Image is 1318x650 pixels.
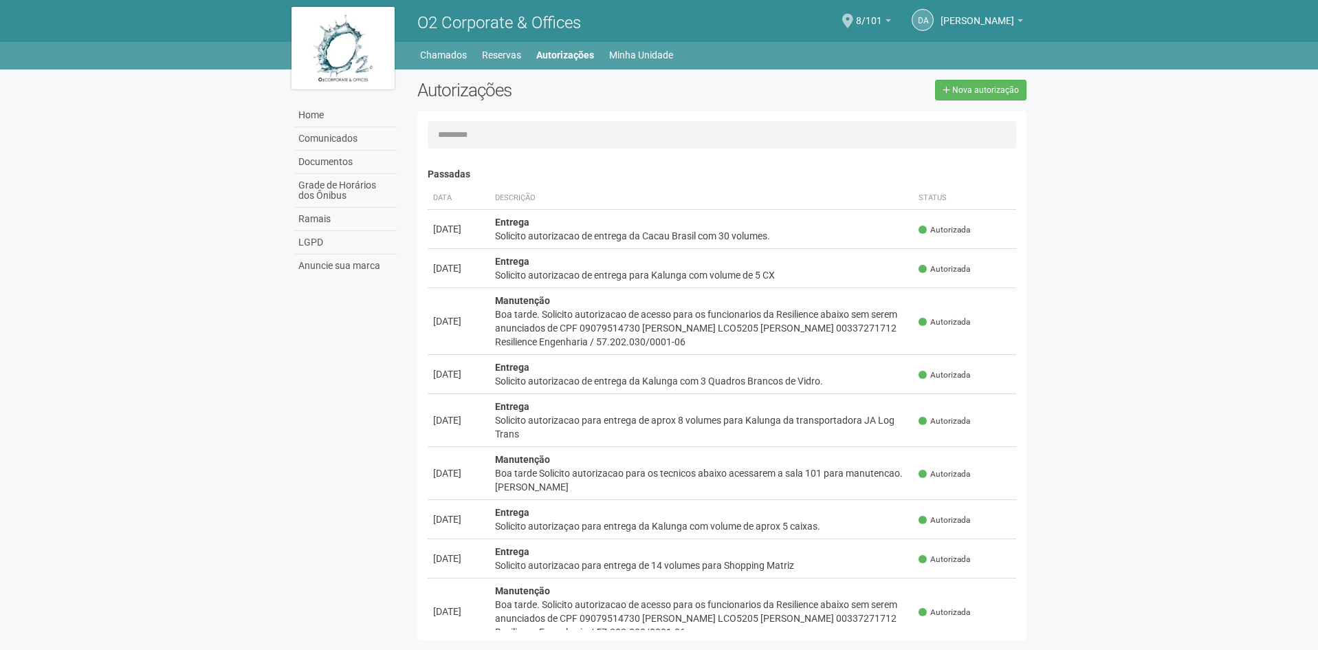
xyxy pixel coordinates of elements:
a: Minha Unidade [609,45,673,65]
span: Autorizada [919,224,970,236]
div: Boa tarde Solicito autorizacao para os tecnicos abaixo acessarem a sala 101 para manutencao. [PER... [495,466,908,494]
span: Autorizada [919,415,970,427]
div: [DATE] [433,222,484,236]
img: logo.jpg [292,7,395,89]
div: [DATE] [433,314,484,328]
div: [DATE] [433,552,484,565]
strong: Entrega [495,256,529,267]
strong: Entrega [495,362,529,373]
div: Solicito autorizaçao para entrega da Kalunga com volume de aprox 5 caixas. [495,519,908,533]
a: [PERSON_NAME] [941,17,1023,28]
span: Autorizada [919,316,970,328]
span: O2 Corporate & Offices [417,13,581,32]
div: Solicito autorizacao para entrega de aprox 8 volumes para Kalunga da transportadora JA Log Trans [495,413,908,441]
div: Solicito autorizacao para entrega de 14 volumes para Shopping Matriz [495,559,908,572]
span: Autorizada [919,468,970,480]
div: [DATE] [433,261,484,275]
span: Autorizada [919,514,970,526]
a: Nova autorização [935,80,1026,100]
span: Daniel Andres Soto Lozada [941,2,1014,26]
th: Data [428,187,490,210]
strong: Entrega [495,507,529,518]
strong: Entrega [495,401,529,412]
span: Autorizada [919,369,970,381]
div: Solicito autorizacao de entrega para Kalunga com volume de 5 CX [495,268,908,282]
span: Nova autorização [952,85,1019,95]
th: Status [913,187,1016,210]
a: LGPD [295,231,397,254]
div: [DATE] [433,605,484,618]
a: Reservas [482,45,521,65]
a: Chamados [420,45,467,65]
a: Autorizações [536,45,594,65]
a: 8/101 [856,17,891,28]
div: [DATE] [433,512,484,526]
div: [DATE] [433,466,484,480]
div: [DATE] [433,367,484,381]
span: Autorizada [919,263,970,275]
a: Comunicados [295,127,397,151]
span: Autorizada [919,554,970,565]
a: DA [912,9,934,31]
div: Solicito autorizacao de entrega da Kalunga com 3 Quadros Brancos de Vidro. [495,374,908,388]
h4: Passadas [428,169,1017,180]
a: Grade de Horários dos Ônibus [295,174,397,208]
a: Anuncie sua marca [295,254,397,277]
a: Ramais [295,208,397,231]
strong: Manutenção [495,454,550,465]
div: Solicito autorizacao de entrega da Cacau Brasil com 30 volumes. [495,229,908,243]
strong: Entrega [495,546,529,557]
a: Home [295,104,397,127]
h2: Autorizações [417,80,712,100]
div: [DATE] [433,413,484,427]
strong: Manutenção [495,585,550,596]
span: Autorizada [919,607,970,618]
span: 8/101 [856,2,882,26]
strong: Entrega [495,217,529,228]
strong: Manutenção [495,295,550,306]
a: Documentos [295,151,397,174]
div: Boa tarde. Solicito autorizacao de acesso para os funcionarios da Resilience abaixo sem serem anu... [495,307,908,349]
th: Descrição [490,187,914,210]
div: Boa tarde. Solicito autorizacao de acesso para os funcionarios da Resilience abaixo sem serem anu... [495,598,908,639]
